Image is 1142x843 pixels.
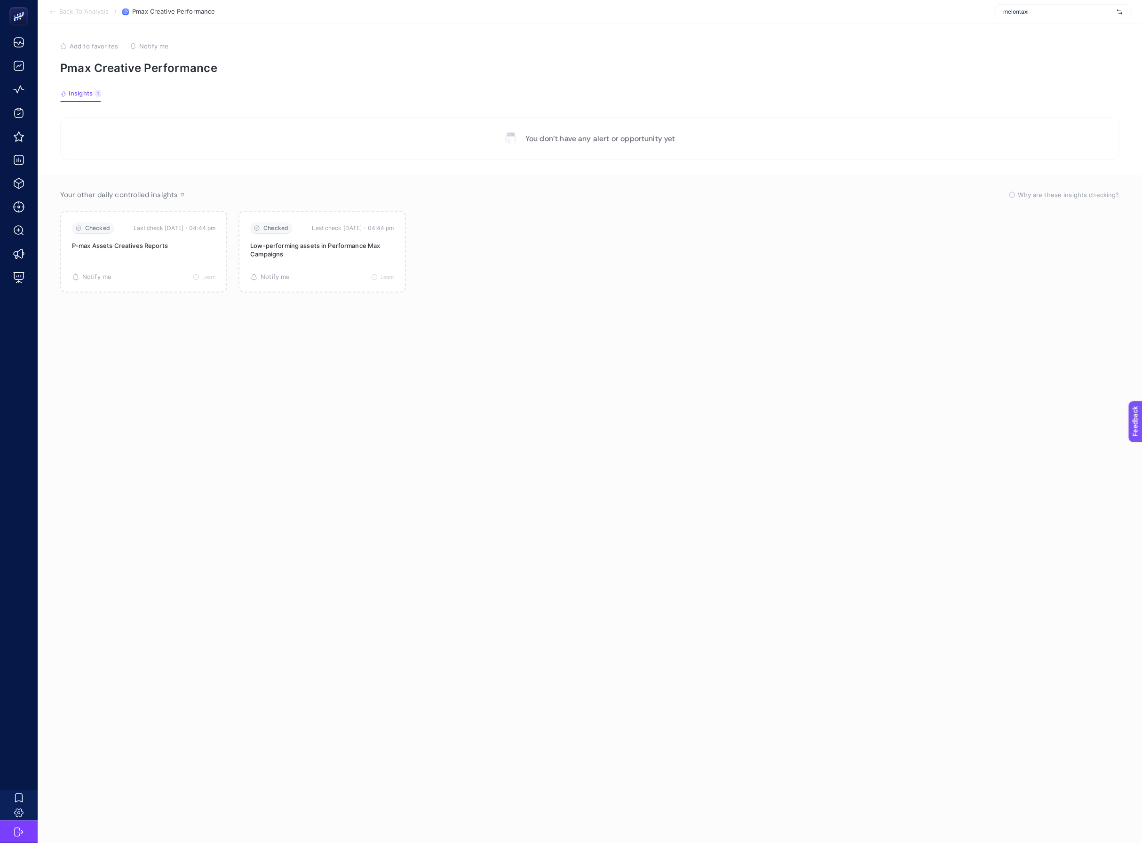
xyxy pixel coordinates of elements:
span: Feedback [6,3,36,10]
button: Learn [371,274,394,280]
button: Learn [193,274,216,280]
span: Add to favorites [70,42,118,50]
span: Insights [69,90,93,97]
span: Learn [202,274,216,280]
time: Last check [DATE]・04:44 pm [312,223,394,233]
button: Notify me [72,273,111,281]
p: You don’t have any alert or opportunity yet [525,133,675,144]
span: Why are these insights checking? [1018,190,1119,199]
span: Notify me [261,273,290,281]
span: Pmax Creative Performance [132,8,215,16]
p: Low-performing assets in Performance Max Campaigns [250,241,394,258]
div: 1 [95,90,101,97]
span: melontaxi [1003,8,1113,16]
span: Checked [85,225,110,232]
span: / [114,8,117,15]
span: Learn [381,274,394,280]
time: Last check [DATE]・04:44 pm [134,223,215,233]
span: Notify me [82,273,111,281]
section: Passive Insight Packages [60,211,1119,293]
p: P-max Assets Creatives Reports [72,241,215,250]
span: Your other daily controlled insights [60,190,178,199]
span: Notify me [139,42,168,50]
button: Notify me [130,42,168,50]
p: Pmax Creative Performance [60,61,1119,75]
img: svg%3e [1117,7,1123,16]
span: Back To Analysis [59,8,109,16]
span: Checked [263,225,288,232]
button: Add to favorites [60,42,118,50]
button: Notify me [250,273,290,281]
